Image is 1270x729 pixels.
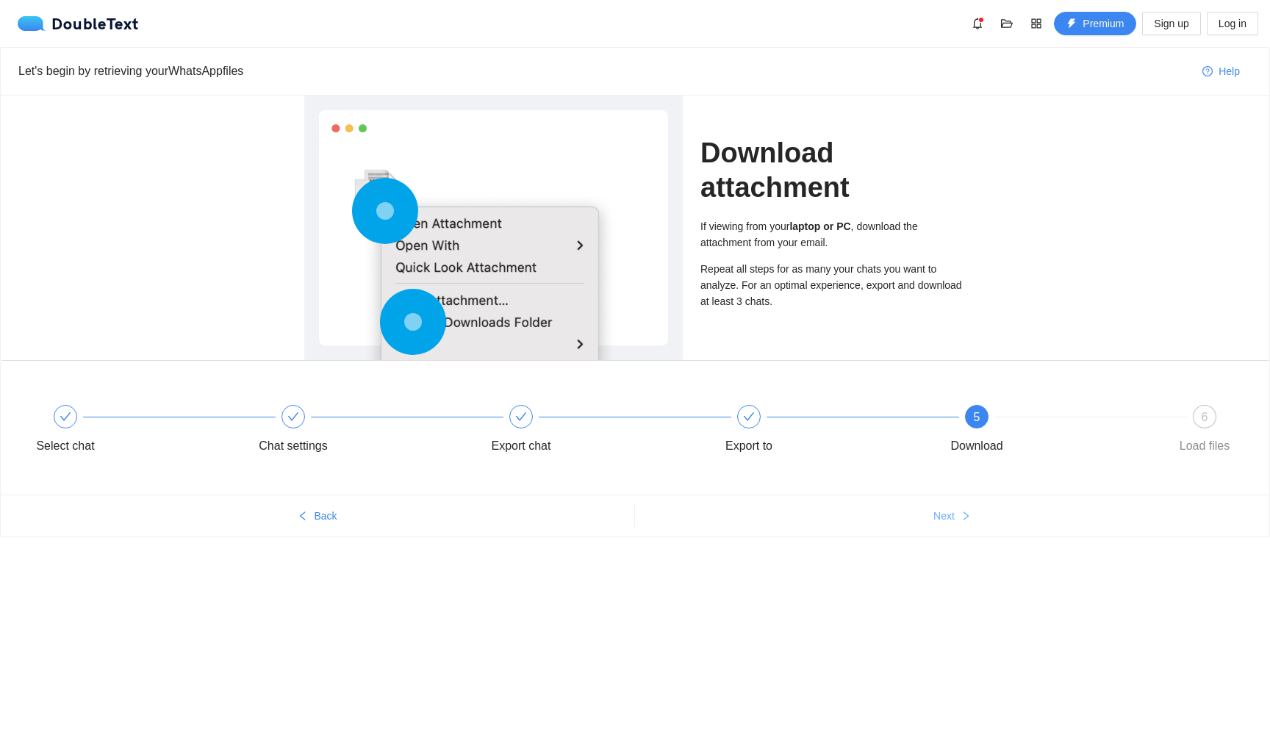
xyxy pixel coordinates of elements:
a: logoDoubleText [18,16,139,31]
div: Export chat [492,434,551,458]
h1: Download attachment [700,136,966,204]
button: thunderboltPremium [1054,12,1136,35]
span: 5 [974,411,980,423]
div: Let's begin by retrieving your WhatsApp files [18,62,1191,80]
span: folder-open [996,18,1018,29]
span: bell [966,18,989,29]
span: Sign up [1154,15,1188,32]
img: logo [18,16,51,31]
div: Chat settings [259,434,327,458]
div: 5Download [934,405,1162,458]
span: Log in [1219,15,1246,32]
div: If viewing from your , download the attachment from your email. [700,218,966,251]
span: right [961,511,971,522]
div: Export to [706,405,934,458]
span: Help [1219,63,1240,79]
span: check [743,411,755,423]
span: check [287,411,299,423]
button: appstore [1025,12,1048,35]
b: laptop or PC [789,220,850,232]
div: Export chat [478,405,706,458]
div: Select chat [23,405,251,458]
div: Repeat all steps for as many your chats you want to analyze. For an optimal experience, export an... [700,261,966,309]
span: 6 [1202,411,1208,423]
span: Next [933,508,955,524]
span: left [298,511,308,522]
div: Load files [1180,434,1230,458]
span: check [60,411,71,423]
button: question-circleHelp [1191,60,1252,83]
button: leftBack [1,504,634,528]
span: check [515,411,527,423]
span: Back [314,508,337,524]
span: Premium [1083,15,1124,32]
button: folder-open [995,12,1019,35]
button: Sign up [1142,12,1200,35]
div: 6Load files [1162,405,1247,458]
button: Nextright [635,504,1269,528]
span: appstore [1025,18,1047,29]
button: bell [966,12,989,35]
button: Log in [1207,12,1258,35]
span: question-circle [1202,66,1213,78]
span: thunderbolt [1066,18,1077,30]
div: Export to [725,434,772,458]
div: Select chat [36,434,94,458]
div: DoubleText [18,16,139,31]
div: Download [950,434,1002,458]
div: Chat settings [251,405,478,458]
